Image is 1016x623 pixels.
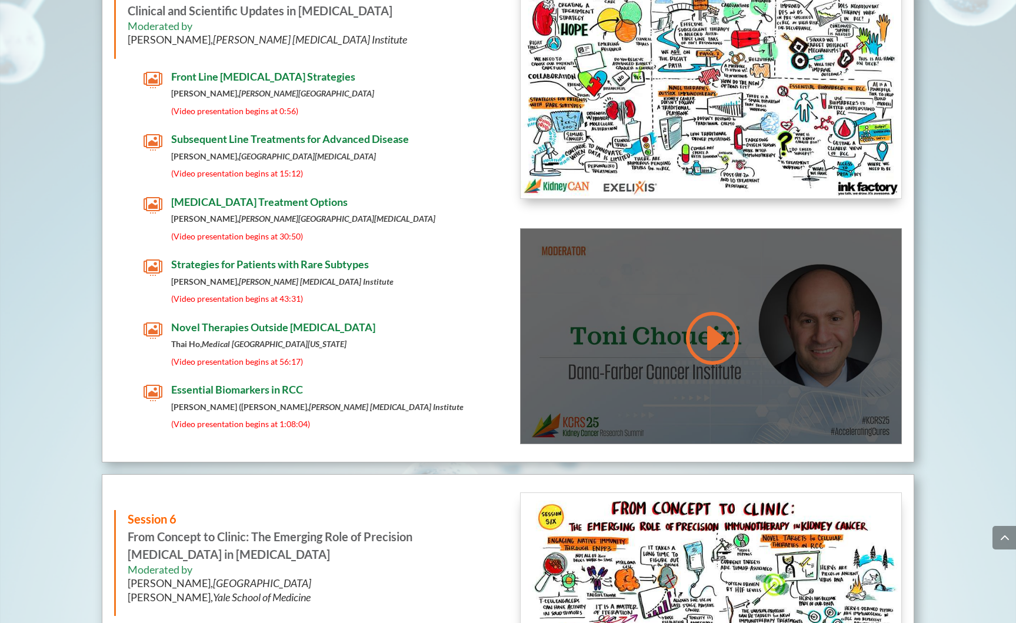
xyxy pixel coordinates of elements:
[128,512,412,561] strong: From Concept to Clinic: The Emerging Role of Precision [MEDICAL_DATA] in [MEDICAL_DATA]
[239,214,435,224] em: [PERSON_NAME][GEOGRAPHIC_DATA][MEDICAL_DATA]
[171,276,394,286] strong: [PERSON_NAME],
[171,132,409,145] span: Subsequent Line Treatments for Advanced Disease
[171,106,298,116] span: (Video presentation begins at 0:56)
[213,577,311,589] em: [GEOGRAPHIC_DATA]
[128,577,311,589] span: [PERSON_NAME],
[171,151,376,161] strong: [PERSON_NAME],
[128,512,176,526] span: Session 6
[171,419,310,429] span: (Video presentation begins at 1:08:04)
[202,339,347,349] em: Medical [GEOGRAPHIC_DATA][US_STATE]
[171,231,303,241] span: (Video presentation begins at 30:50)
[171,402,464,412] strong: [PERSON_NAME] ([PERSON_NAME],
[144,71,162,89] span: 
[171,383,303,396] span: Essential Biomarkers in RCC
[171,214,435,224] strong: [PERSON_NAME],
[144,196,162,215] span: 
[128,591,311,604] span: [PERSON_NAME],
[144,321,162,340] span: 
[171,294,303,304] span: (Video presentation begins at 43:31)
[171,70,355,83] span: Front Line [MEDICAL_DATA] Strategies
[171,88,374,98] strong: [PERSON_NAME],
[128,563,485,610] h6: Moderated by
[171,168,303,178] span: (Video presentation begins at 15:12)
[128,33,407,46] span: [PERSON_NAME],
[144,133,162,152] span: 
[144,384,162,402] span: 
[171,357,303,367] span: (Video presentation begins at 56:17)
[171,339,347,349] strong: Thai Ho,
[171,321,375,334] span: Novel Therapies Outside [MEDICAL_DATA]
[213,33,407,46] em: [PERSON_NAME] [MEDICAL_DATA] Institute
[144,258,162,277] span: 
[128,19,407,46] span: Moderated by
[171,258,369,271] span: Strategies for Patients with Rare Subtypes
[213,591,311,604] em: Yale School of Medicine
[309,402,464,412] em: [PERSON_NAME] [MEDICAL_DATA] Institute
[171,195,348,208] span: [MEDICAL_DATA] Treatment Options
[239,276,394,286] em: [PERSON_NAME] [MEDICAL_DATA] Institute
[239,151,376,161] em: [GEOGRAPHIC_DATA][MEDICAL_DATA]
[239,88,374,98] em: [PERSON_NAME][GEOGRAPHIC_DATA]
